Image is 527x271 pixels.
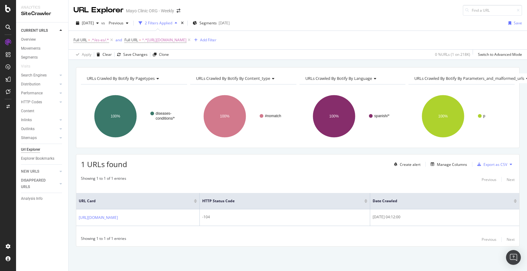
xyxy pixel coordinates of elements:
[21,27,48,34] div: CURRENT URLS
[142,36,186,44] span: ^.*[URL][DOMAIN_NAME]
[21,168,58,175] a: NEW URLS
[88,37,90,43] span: =
[111,114,120,118] text: 100%
[414,76,524,81] span: URLs Crawled By Botify By parameters_and_malformed_urls
[21,155,54,162] div: Explorer Bookmarks
[21,177,52,190] div: DISAPPEARED URLS
[428,161,467,168] button: Manage Columns
[156,111,171,116] text: diseases-
[507,236,515,243] button: Next
[21,36,36,43] div: Overview
[124,37,138,43] span: Full URL
[21,90,43,96] div: Performance
[87,76,155,81] span: URLs Crawled By Botify By pagetypes
[21,126,35,132] div: Outlinks
[21,117,58,123] a: Inlinks
[21,177,58,190] a: DISAPPEARED URLS
[101,20,106,26] span: vs
[79,215,118,221] a: [URL][DOMAIN_NAME]
[136,18,180,28] button: 2 Filters Applied
[475,50,522,60] button: Switch to Advanced Mode
[21,99,58,105] a: HTTP Codes
[82,52,91,57] div: Apply
[190,89,295,143] svg: A chart.
[21,81,58,88] a: Distribution
[73,50,91,60] button: Apply
[21,10,63,17] div: SiteCrawler
[145,20,172,26] div: 2 Filters Applied
[73,37,87,43] span: Full URL
[202,214,367,220] div: -104
[115,50,148,60] button: Save Changes
[438,114,448,118] text: 100%
[21,108,34,114] div: Content
[514,20,522,26] div: Save
[373,214,517,220] div: [DATE] 04:12:00
[475,159,507,169] button: Export as CSV
[506,18,522,28] button: Save
[507,237,515,242] div: Next
[81,236,126,243] div: Showing 1 to 1 of 1 entries
[482,236,496,243] button: Previous
[329,114,339,118] text: 100%
[391,159,420,169] button: Create alert
[200,37,216,43] div: Add Filter
[507,176,515,183] button: Next
[82,20,94,26] span: 2025 Aug. 13th
[81,159,127,169] span: 1 URLs found
[478,52,522,57] div: Switch to Advanced Mode
[21,135,58,141] a: Sitemaps
[91,36,109,44] span: .*/es-es/.*
[21,54,38,61] div: Segments
[21,54,64,61] a: Segments
[81,89,186,143] svg: A chart.
[506,250,521,265] div: Open Intercom Messenger
[150,50,169,60] button: Clone
[21,146,64,153] a: Url Explorer
[21,135,37,141] div: Sitemaps
[435,52,470,57] div: 0 % URLs ( 1 on 218K )
[94,50,112,60] button: Clear
[265,114,281,118] text: #nomatch
[374,114,390,118] text: spanish/*
[21,155,64,162] a: Explorer Bookmarks
[177,9,180,13] div: arrow-right-arrow-left
[115,37,122,43] button: and
[156,116,175,121] text: conditions/*
[437,162,467,167] div: Manage Columns
[21,63,30,70] div: Visits
[483,162,507,167] div: Export as CSV
[219,20,230,26] div: [DATE]
[482,177,496,182] div: Previous
[482,176,496,183] button: Previous
[220,114,229,118] text: 100%
[199,20,217,26] span: Segments
[21,63,36,70] a: Visits
[106,20,123,26] span: Previous
[21,5,63,10] div: Analytics
[21,108,64,114] a: Content
[21,45,64,52] a: Movements
[408,89,513,143] svg: A chart.
[21,45,40,52] div: Movements
[21,195,43,202] div: Analysis Info
[299,89,404,143] svg: A chart.
[305,76,372,81] span: URLs Crawled By Botify By language
[79,198,192,204] span: URL Card
[21,72,58,79] a: Search Engines
[86,73,182,83] h4: URLs Crawled By Botify By pagetypes
[73,18,101,28] button: [DATE]
[21,146,40,153] div: Url Explorer
[81,176,126,183] div: Showing 1 to 1 of 1 entries
[507,177,515,182] div: Next
[21,36,64,43] a: Overview
[304,73,400,83] h4: URLs Crawled By Botify By language
[196,76,270,81] span: URLs Crawled By Botify By content_type
[139,37,141,43] span: =
[180,20,185,26] div: times
[73,5,123,15] div: URL Explorer
[21,90,58,96] a: Performance
[21,168,39,175] div: NEW URLS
